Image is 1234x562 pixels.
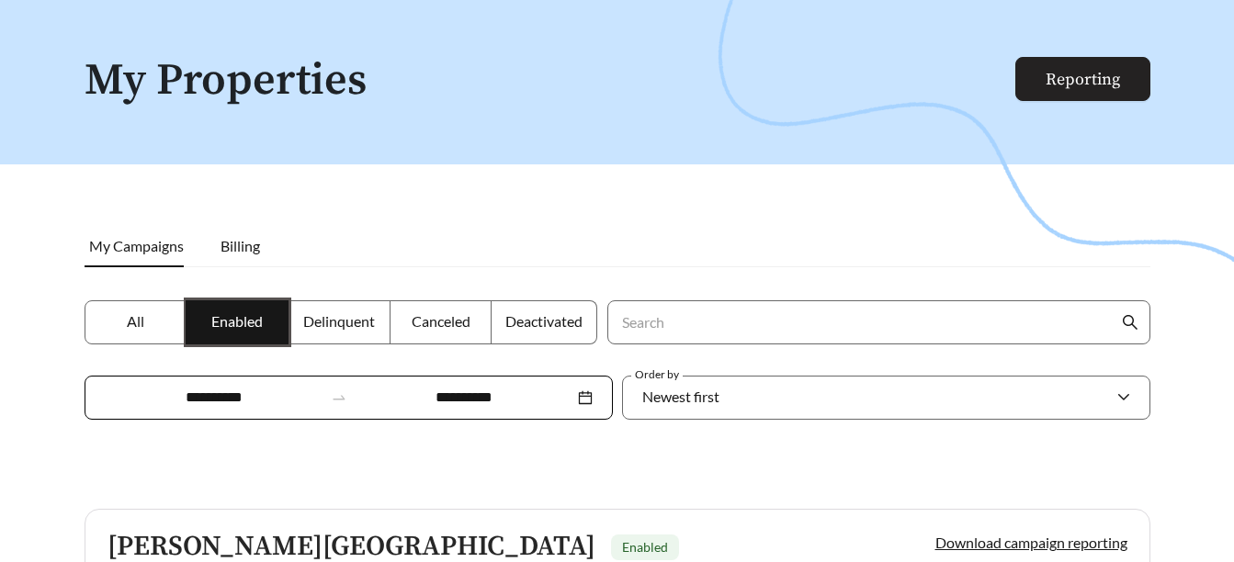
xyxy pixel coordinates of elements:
[622,539,668,555] span: Enabled
[412,312,470,330] span: Canceled
[935,534,1127,551] a: Download campaign reporting
[331,389,347,406] span: swap-right
[303,312,375,330] span: Delinquent
[331,389,347,406] span: to
[108,532,595,562] h5: [PERSON_NAME][GEOGRAPHIC_DATA]
[1046,69,1120,90] a: Reporting
[1015,57,1150,101] button: Reporting
[89,237,184,254] span: My Campaigns
[1122,314,1138,331] span: search
[211,312,263,330] span: Enabled
[127,312,144,330] span: All
[221,237,260,254] span: Billing
[642,388,719,405] span: Newest first
[505,312,583,330] span: Deactivated
[85,57,1017,106] h1: My Properties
